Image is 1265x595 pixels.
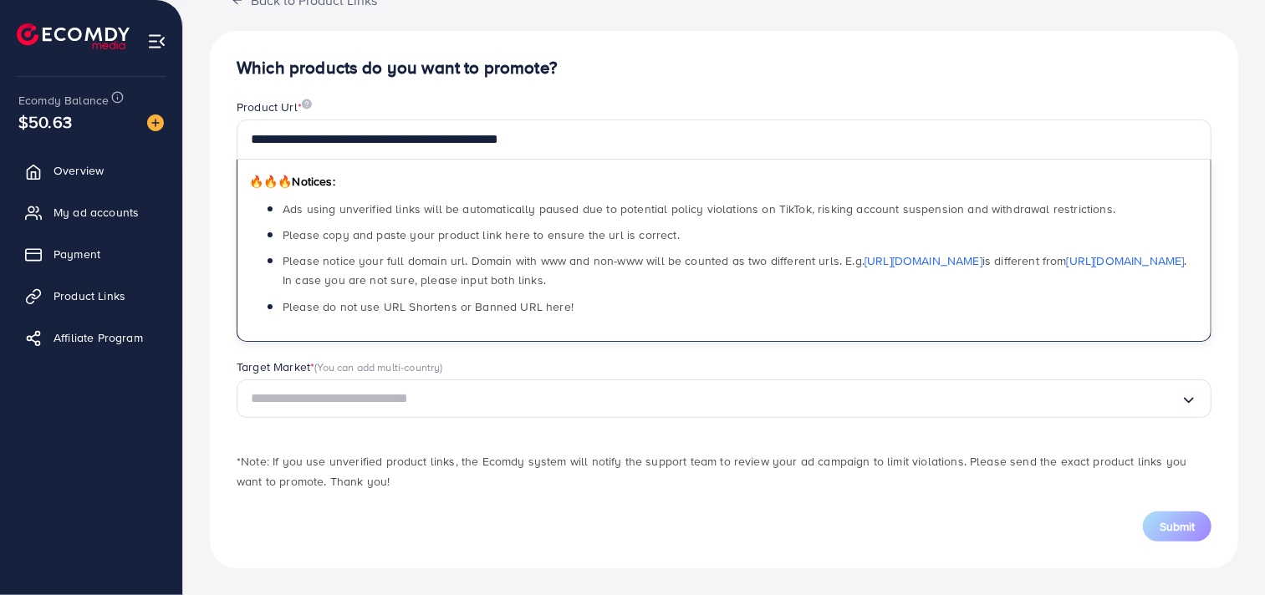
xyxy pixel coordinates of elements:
span: Notices: [249,173,335,190]
img: logo [17,23,130,49]
span: My ad accounts [54,204,139,221]
span: Ecomdy Balance [18,92,109,109]
label: Product Url [237,99,312,115]
a: [URL][DOMAIN_NAME] [865,252,982,269]
h4: Which products do you want to promote? [237,58,1211,79]
button: Submit [1143,511,1211,542]
a: Overview [13,154,170,187]
a: Product Links [13,279,170,313]
a: My ad accounts [13,196,170,229]
img: image [302,99,312,109]
span: Product Links [54,287,125,304]
span: Overview [54,162,104,179]
div: Search for option [237,379,1211,419]
span: Submit [1160,518,1195,535]
span: Affiliate Program [54,329,143,346]
span: Ads using unverified links will be automatically paused due to potential policy violations on Tik... [283,201,1115,217]
span: Please do not use URL Shortens or Banned URL here! [283,298,574,315]
img: image [147,114,164,131]
input: Search for option [251,386,1181,412]
a: [URL][DOMAIN_NAME] [1067,252,1185,269]
span: $50.63 [18,109,72,134]
label: Target Market [237,359,443,375]
a: Payment [13,237,170,271]
span: Please notice your full domain url. Domain with www and non-www will be counted as two different ... [283,252,1187,288]
span: Payment [54,246,100,262]
iframe: Chat [1194,520,1252,582]
img: menu [147,32,166,51]
p: *Note: If you use unverified product links, the Ecomdy system will notify the support team to rev... [237,451,1211,491]
span: Please copy and paste your product link here to ensure the url is correct. [283,226,680,243]
a: Affiliate Program [13,321,170,354]
span: 🔥🔥🔥 [249,173,292,190]
span: (You can add multi-country) [314,359,442,374]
